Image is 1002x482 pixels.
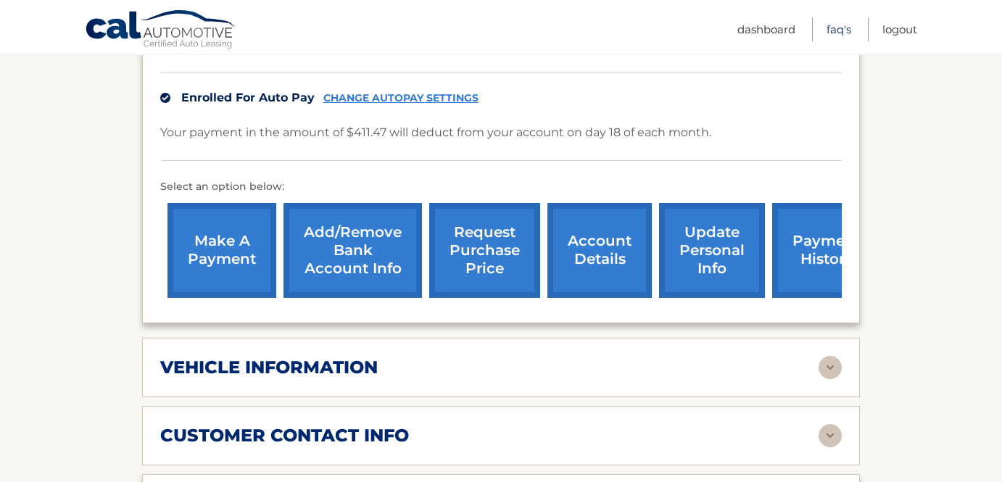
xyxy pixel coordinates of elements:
a: FAQ's [827,17,851,41]
a: request purchase price [429,203,540,298]
h2: customer contact info [160,425,409,446]
a: account details [547,203,652,298]
a: Add/Remove bank account info [283,203,422,298]
img: accordion-rest.svg [819,424,842,447]
img: accordion-rest.svg [819,356,842,379]
a: CHANGE AUTOPAY SETTINGS [323,92,479,104]
h2: vehicle information [160,357,378,378]
a: update personal info [659,203,765,298]
a: make a payment [167,203,276,298]
span: Enrolled For Auto Pay [181,91,315,104]
p: Select an option below: [160,178,842,196]
a: Logout [882,17,917,41]
img: check.svg [160,93,170,103]
a: Cal Automotive [85,9,237,51]
a: Dashboard [737,17,795,41]
a: payment history [772,203,881,298]
p: Your payment in the amount of $411.47 will deduct from your account on day 18 of each month. [160,122,711,143]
